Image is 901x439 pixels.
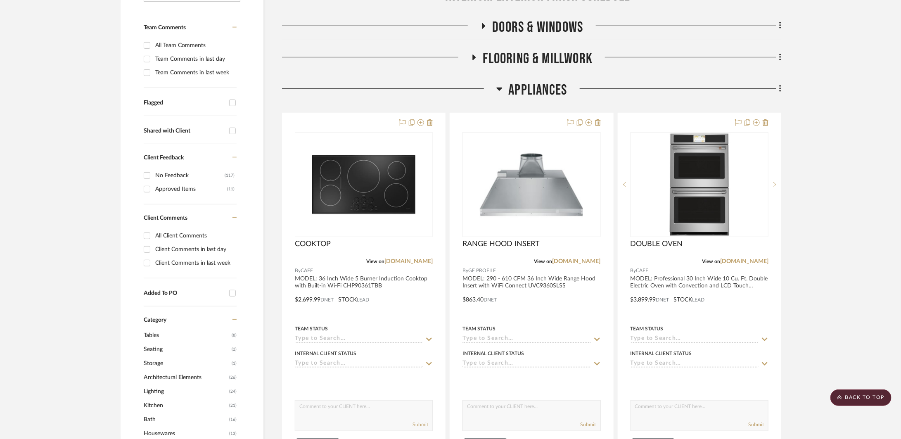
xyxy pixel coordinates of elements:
span: Tables [144,328,230,342]
span: RANGE HOOD INSERT [462,240,540,249]
span: (26) [229,371,237,384]
a: [DOMAIN_NAME] [552,259,601,264]
button: Submit [581,421,596,428]
input: Type to Search… [295,360,423,368]
span: By [462,267,468,275]
span: Appliances [509,81,567,99]
span: DOORS & WINDOWS [493,19,583,36]
span: View on [366,259,384,264]
span: Client Feedback [144,155,184,161]
div: All Client Comments [155,229,235,242]
span: Lighting [144,384,227,399]
span: DOUBLE OVEN [631,240,683,249]
scroll-to-top-button: BACK TO TOP [830,389,892,406]
span: View on [702,259,720,264]
div: Team Status [462,325,496,332]
div: Flagged [144,100,225,107]
span: COOKTOP [295,240,331,249]
img: DOUBLE OVEN [648,133,751,236]
div: Team Status [295,325,328,332]
div: 0 [463,133,600,237]
div: Client Comments in last day [155,243,235,256]
div: Approved Items [155,183,227,196]
div: Team Comments in last day [155,52,235,66]
span: (21) [229,399,237,412]
span: Team Comments [144,25,186,31]
div: All Team Comments [155,39,235,52]
div: Internal Client Status [631,350,692,357]
div: (11) [227,183,235,196]
span: CAFE [301,267,313,275]
a: [DOMAIN_NAME] [384,259,433,264]
a: [DOMAIN_NAME] [720,259,768,264]
div: Team Comments in last week [155,66,235,79]
div: Team Status [631,325,664,332]
div: Internal Client Status [295,350,356,357]
img: COOKTOP [312,133,415,236]
input: Type to Search… [295,335,423,343]
button: Submit [413,421,428,428]
div: Internal Client Status [462,350,524,357]
span: (8) [232,329,237,342]
div: Added To PO [144,290,225,297]
img: RANGE HOOD INSERT [480,133,583,236]
span: Category [144,317,166,324]
span: Client Comments [144,215,187,221]
div: Shared with Client [144,128,225,135]
span: (2) [232,343,237,356]
div: Client Comments in last week [155,256,235,270]
span: Seating [144,342,230,356]
span: By [295,267,301,275]
span: CAFE [636,267,649,275]
span: (16) [229,413,237,426]
span: GE PROFILE [468,267,496,275]
input: Type to Search… [462,335,590,343]
span: Architectural Elements [144,370,227,384]
span: (1) [232,357,237,370]
span: By [631,267,636,275]
input: Type to Search… [631,360,759,368]
div: No Feedback [155,169,225,182]
span: View on [534,259,552,264]
div: (117) [225,169,235,182]
input: Type to Search… [462,360,590,368]
span: Storage [144,356,230,370]
input: Type to Search… [631,335,759,343]
button: Submit [748,421,764,428]
span: (24) [229,385,237,398]
span: Bath [144,413,227,427]
span: Kitchen [144,399,227,413]
span: FLOORING & MILLWORK [483,50,593,68]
